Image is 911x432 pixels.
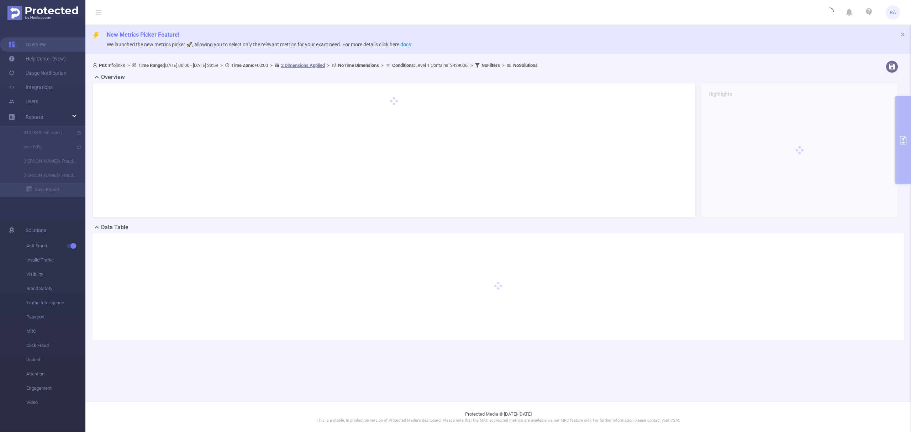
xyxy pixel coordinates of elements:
[513,63,538,68] b: No Solutions
[9,66,67,80] a: Usage Notification
[107,31,179,38] span: New Metrics Picker Feature!
[400,42,411,47] a: docs
[7,6,78,20] img: Protected Media
[481,63,500,68] b: No Filters
[26,395,85,410] span: Video
[85,402,911,432] footer: Protected Media © [DATE]-[DATE]
[26,310,85,324] span: Passport
[93,63,538,68] span: Infolinks [DATE] 00:00 - [DATE] 23:59 +00:00
[26,338,85,353] span: Click Fraud
[9,37,46,52] a: Overview
[26,239,85,253] span: Anti-Fraud
[107,42,411,47] span: We launched the new metrics picker 🚀, allowing you to select only the relevant metrics for your e...
[825,7,834,17] i: icon: loading
[890,5,896,20] span: RA
[125,63,132,68] span: >
[99,63,107,68] b: PID:
[26,324,85,338] span: MRC
[26,281,85,296] span: Brand Safety
[26,296,85,310] span: Traffic Intelligence
[268,63,275,68] span: >
[392,63,468,68] span: Level 1 Contains '3439006'
[392,63,415,68] b: Conditions :
[26,253,85,267] span: Invalid Traffic
[26,381,85,395] span: Engagement
[101,73,125,81] h2: Overview
[101,223,128,232] h2: Data Table
[218,63,225,68] span: >
[900,32,905,37] i: icon: close
[26,267,85,281] span: Visibility
[325,63,332,68] span: >
[379,63,386,68] span: >
[231,63,254,68] b: Time Zone:
[26,114,43,120] span: Reports
[93,32,100,39] i: icon: thunderbolt
[9,94,38,109] a: Users
[9,52,66,66] a: Help Center (New)
[338,63,379,68] b: No Time Dimensions
[26,367,85,381] span: Attention
[26,353,85,367] span: Unified
[103,418,893,424] p: This is a stable, in production version of Protected Media's dashboard. Please note that the MRC ...
[26,223,46,237] span: Solutions
[93,63,99,68] i: icon: user
[281,63,325,68] u: 2 Dimensions Applied
[138,63,164,68] b: Time Range:
[468,63,475,68] span: >
[26,110,43,124] a: Reports
[500,63,507,68] span: >
[900,31,905,38] button: icon: close
[9,80,53,94] a: Integrations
